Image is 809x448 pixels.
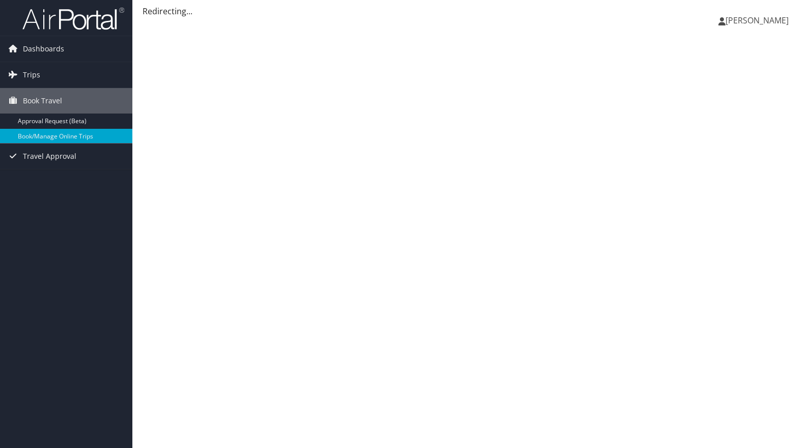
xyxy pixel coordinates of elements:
[726,15,789,26] span: [PERSON_NAME]
[22,7,124,31] img: airportal-logo.png
[23,144,76,169] span: Travel Approval
[143,5,799,17] div: Redirecting...
[23,36,64,62] span: Dashboards
[23,88,62,114] span: Book Travel
[23,62,40,88] span: Trips
[718,5,799,36] a: [PERSON_NAME]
